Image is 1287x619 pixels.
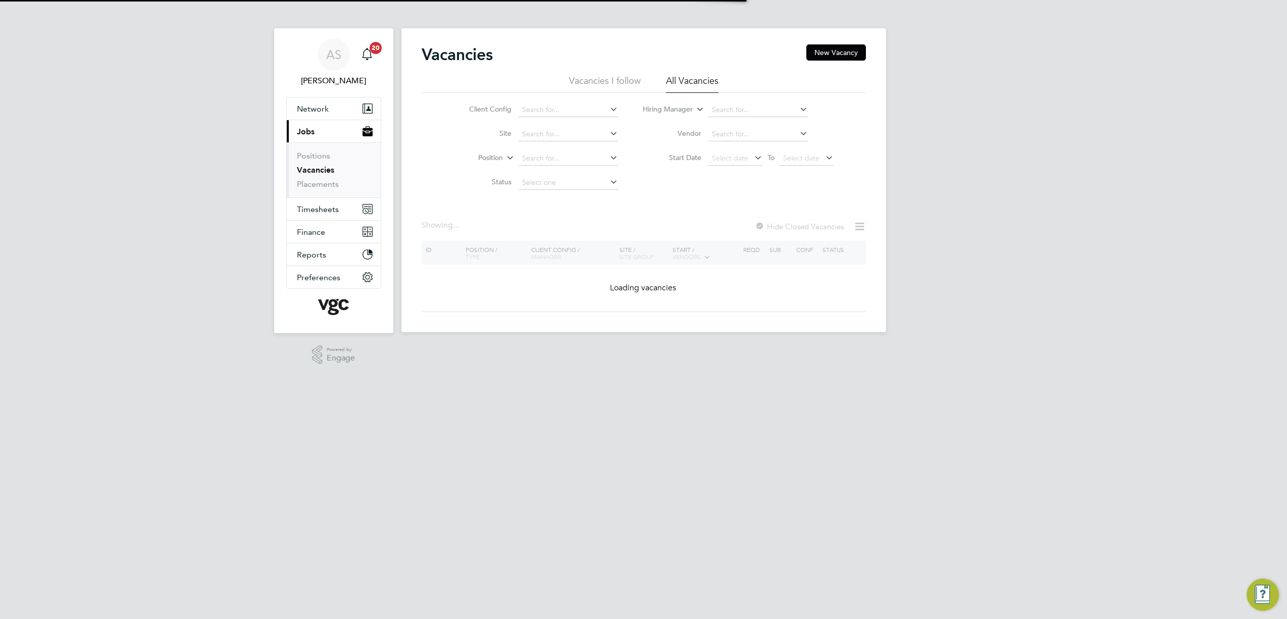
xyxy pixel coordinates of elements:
[297,127,315,136] span: Jobs
[764,151,778,164] span: To
[453,105,511,114] label: Client Config
[297,165,334,175] a: Vacancies
[287,243,381,266] button: Reports
[635,105,693,115] label: Hiring Manager
[287,266,381,288] button: Preferences
[274,28,393,333] nav: Main navigation
[287,221,381,243] button: Finance
[297,204,339,214] span: Timesheets
[445,153,503,163] label: Position
[755,222,844,231] label: Hide Closed Vacancies
[569,75,641,93] li: Vacancies I follow
[806,44,866,61] button: New Vacancy
[666,75,718,93] li: All Vacancies
[643,129,701,138] label: Vendor
[1247,579,1279,611] button: Engage Resource Center
[327,345,355,354] span: Powered by
[453,177,511,186] label: Status
[287,142,381,197] div: Jobs
[286,38,381,87] a: AS[PERSON_NAME]
[297,227,325,237] span: Finance
[327,354,355,363] span: Engage
[519,176,618,190] input: Select one
[783,153,819,163] span: Select date
[708,127,808,141] input: Search for...
[297,250,326,260] span: Reports
[286,75,381,87] span: Anna Slavova
[422,44,493,65] h2: Vacancies
[287,120,381,142] button: Jobs
[318,299,349,315] img: vgcgroup-logo-retina.png
[708,103,808,117] input: Search for...
[453,129,511,138] label: Site
[297,151,330,161] a: Positions
[297,273,340,282] span: Preferences
[357,38,377,71] a: 20
[519,127,618,141] input: Search for...
[519,103,618,117] input: Search for...
[712,153,748,163] span: Select date
[370,42,382,54] span: 20
[297,104,329,114] span: Network
[453,220,459,230] span: ...
[643,153,701,162] label: Start Date
[287,198,381,220] button: Timesheets
[312,345,355,365] a: Powered byEngage
[287,97,381,120] button: Network
[326,48,341,61] span: AS
[286,299,381,315] a: Go to home page
[422,220,461,231] div: Showing
[519,151,618,166] input: Search for...
[297,179,339,189] a: Placements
